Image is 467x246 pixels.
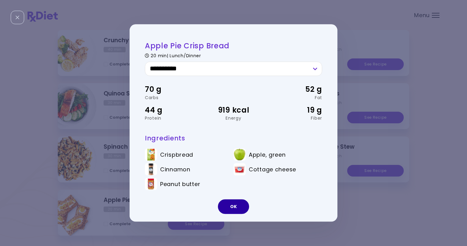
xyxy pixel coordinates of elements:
[145,41,322,50] h2: Apple Pie Crisp Bread
[145,116,204,120] div: Protein
[218,199,249,214] button: OK
[145,84,204,95] div: 70 g
[160,181,200,188] span: Peanut butter
[263,116,322,120] div: Fiber
[249,151,286,158] span: Apple, green
[145,134,322,142] h3: Ingredients
[263,84,322,95] div: 52 g
[160,151,193,158] span: Crispbread
[204,116,263,120] div: Energy
[145,52,322,58] div: 20 min | Lunch/Dinner
[160,166,190,173] span: Cinnamon
[145,104,204,116] div: 44 g
[263,95,322,100] div: Fat
[263,104,322,116] div: 19 g
[249,166,296,173] span: Cottage cheese
[204,104,263,116] div: 919 kcal
[145,95,204,100] div: Carbs
[11,11,24,24] div: Close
